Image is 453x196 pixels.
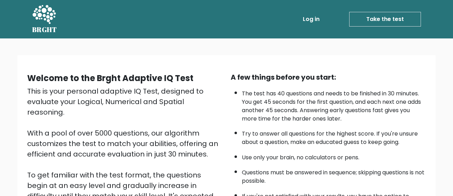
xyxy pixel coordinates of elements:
li: Try to answer all questions for the highest score. If you're unsure about a question, make an edu... [242,126,426,146]
div: A few things before you start: [231,72,426,82]
li: Use only your brain, no calculators or pens. [242,150,426,162]
a: BRGHT [32,3,57,36]
a: Take the test [349,12,421,27]
b: Welcome to the Brght Adaptive IQ Test [27,72,193,84]
a: Log in [300,12,322,26]
li: The test has 40 questions and needs to be finished in 30 minutes. You get 45 seconds for the firs... [242,86,426,123]
li: Questions must be answered in sequence; skipping questions is not possible. [242,165,426,185]
h5: BRGHT [32,26,57,34]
